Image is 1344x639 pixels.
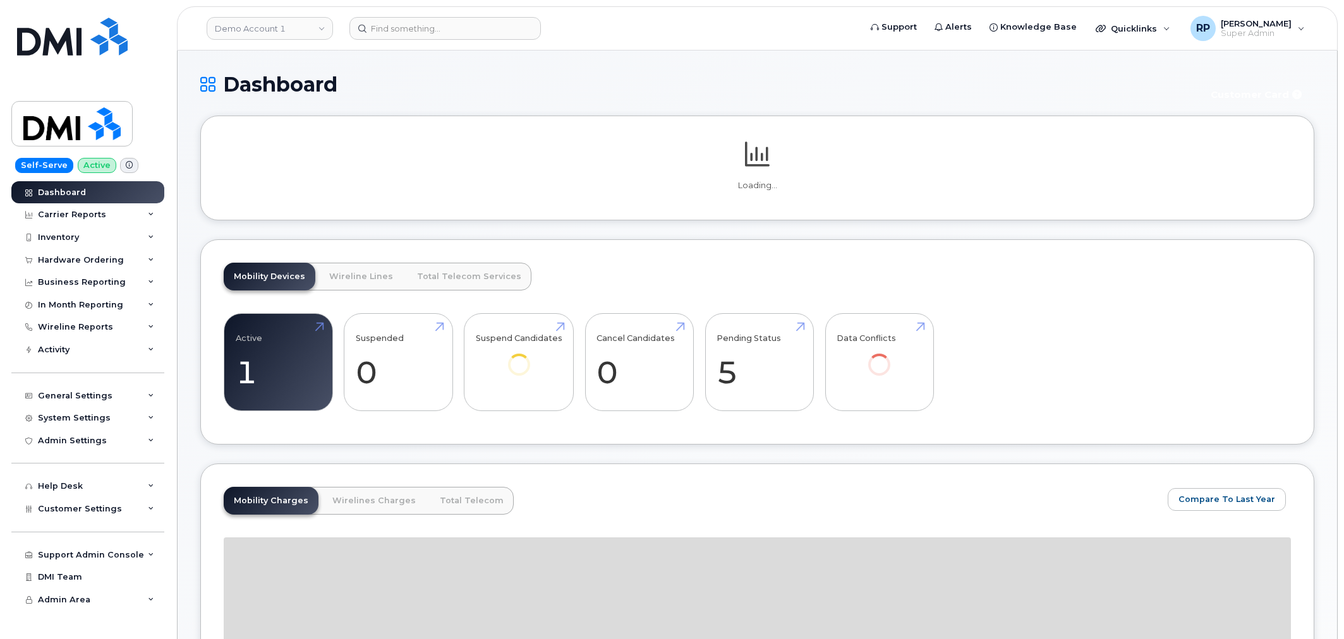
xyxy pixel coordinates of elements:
[319,263,403,290] a: Wireline Lines
[322,487,426,515] a: Wirelines Charges
[1168,488,1286,511] button: Compare To Last Year
[476,321,562,393] a: Suspend Candidates
[356,321,441,404] a: Suspended 0
[596,321,682,404] a: Cancel Candidates 0
[1201,83,1314,105] button: Customer Card
[236,321,321,404] a: Active 1
[837,321,922,393] a: Data Conflicts
[407,263,531,290] a: Total Telecom Services
[1178,493,1275,505] span: Compare To Last Year
[430,487,514,515] a: Total Telecom
[717,321,802,404] a: Pending Status 5
[224,487,318,515] a: Mobility Charges
[224,180,1291,191] p: Loading...
[224,263,315,290] a: Mobility Devices
[200,73,1194,95] h1: Dashboard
